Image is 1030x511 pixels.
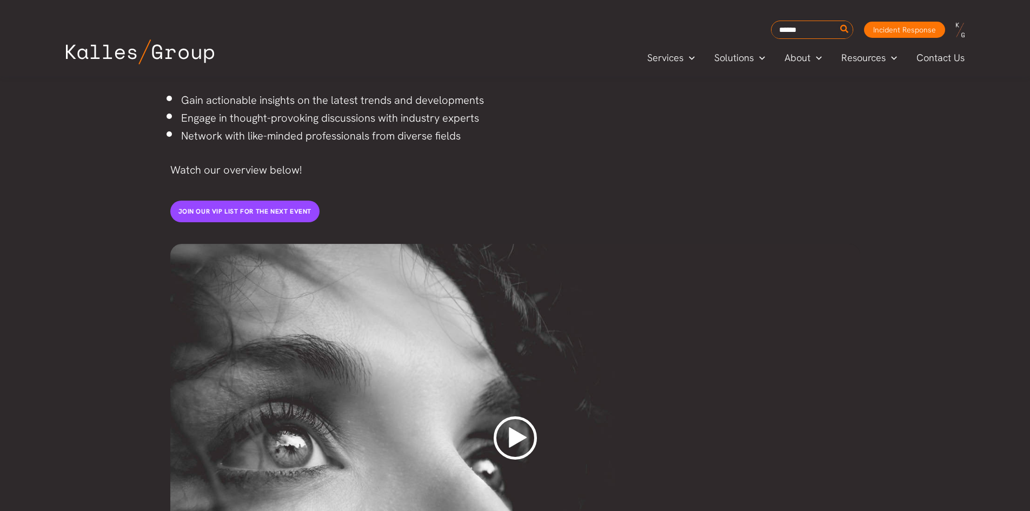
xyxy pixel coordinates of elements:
[785,50,810,66] span: About
[66,39,214,64] img: Kalles Group
[864,22,945,38] a: Incident Response
[683,50,695,66] span: Menu Toggle
[170,161,679,179] p: Watch our overview below!
[841,50,886,66] span: Resources
[170,201,320,222] a: Join our VIP list for the next event
[494,416,537,460] div: Play
[916,50,965,66] span: Contact Us
[907,50,975,66] a: Contact Us
[714,50,754,66] span: Solutions
[647,50,683,66] span: Services
[637,50,705,66] a: ServicesMenu Toggle
[754,50,765,66] span: Menu Toggle
[886,50,897,66] span: Menu Toggle
[181,91,679,109] li: Gain actionable insights on the latest trends and developments
[810,50,822,66] span: Menu Toggle
[832,50,907,66] a: ResourcesMenu Toggle
[181,127,679,145] li: Network with like-minded professionals from diverse fields
[838,21,852,38] button: Search
[705,50,775,66] a: SolutionsMenu Toggle
[181,109,679,127] li: Engage in thought-provoking discussions with industry experts
[178,207,312,216] span: Join our VIP list for the next event
[775,50,832,66] a: AboutMenu Toggle
[637,49,975,67] nav: Primary Site Navigation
